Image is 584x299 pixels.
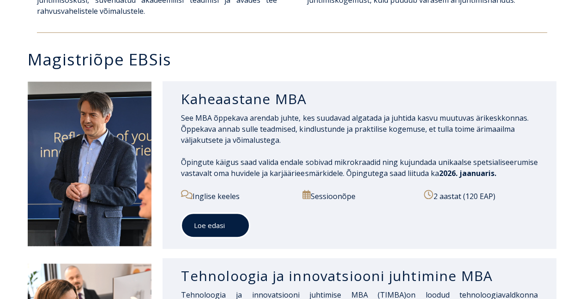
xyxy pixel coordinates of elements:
[181,90,538,108] h3: Kaheaastane MBA
[181,213,250,238] a: Loe edasi
[424,190,538,202] p: 2 aastat (120 EAP)
[439,168,496,178] span: 2026. jaanuaris.
[181,112,538,146] p: See MBA õppekava arendab juhte, kes suudavad algatada ja juhtida kasvu muutuvas ärikeskkonnas. Õp...
[302,190,416,202] p: Sessioonõpe
[28,82,151,246] img: DSC_2098
[28,51,566,67] h3: Magistriõpe EBSis
[181,190,295,202] p: Inglise keeles
[181,267,538,285] h3: Tehnoloogia ja innovatsiooni juhtimine MBA
[181,157,538,179] p: Õpingute käigus saad valida endale sobivad mikrokraadid ning kujundada unikaalse spetsialiseerumi...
